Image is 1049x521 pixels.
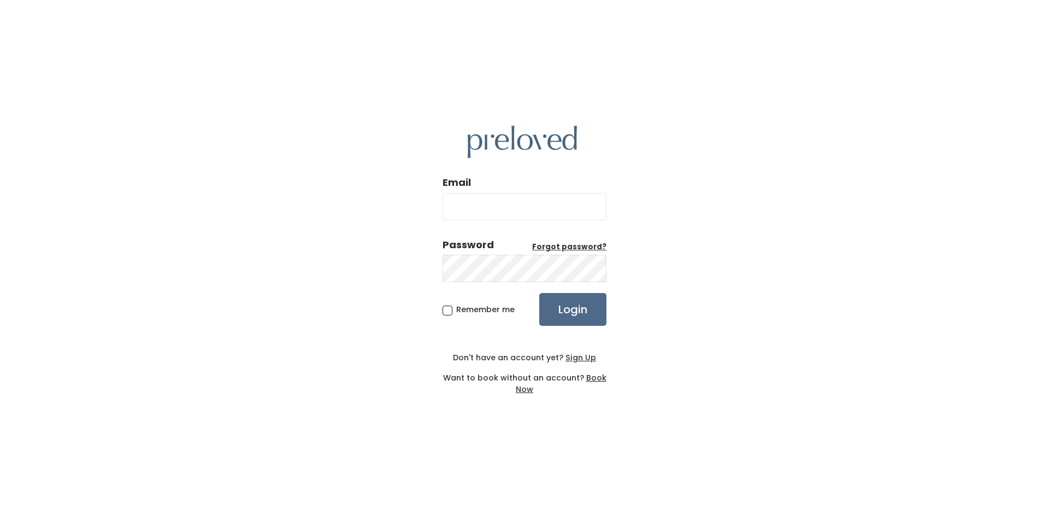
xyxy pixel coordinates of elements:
span: Remember me [456,304,515,315]
a: Book Now [516,372,606,395]
div: Password [443,238,494,252]
a: Forgot password? [532,242,606,253]
div: Don't have an account yet? [443,352,606,364]
a: Sign Up [563,352,596,363]
input: Login [539,293,606,326]
label: Email [443,175,471,190]
div: Want to book without an account? [443,364,606,395]
u: Sign Up [565,352,596,363]
img: preloved logo [468,126,577,158]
